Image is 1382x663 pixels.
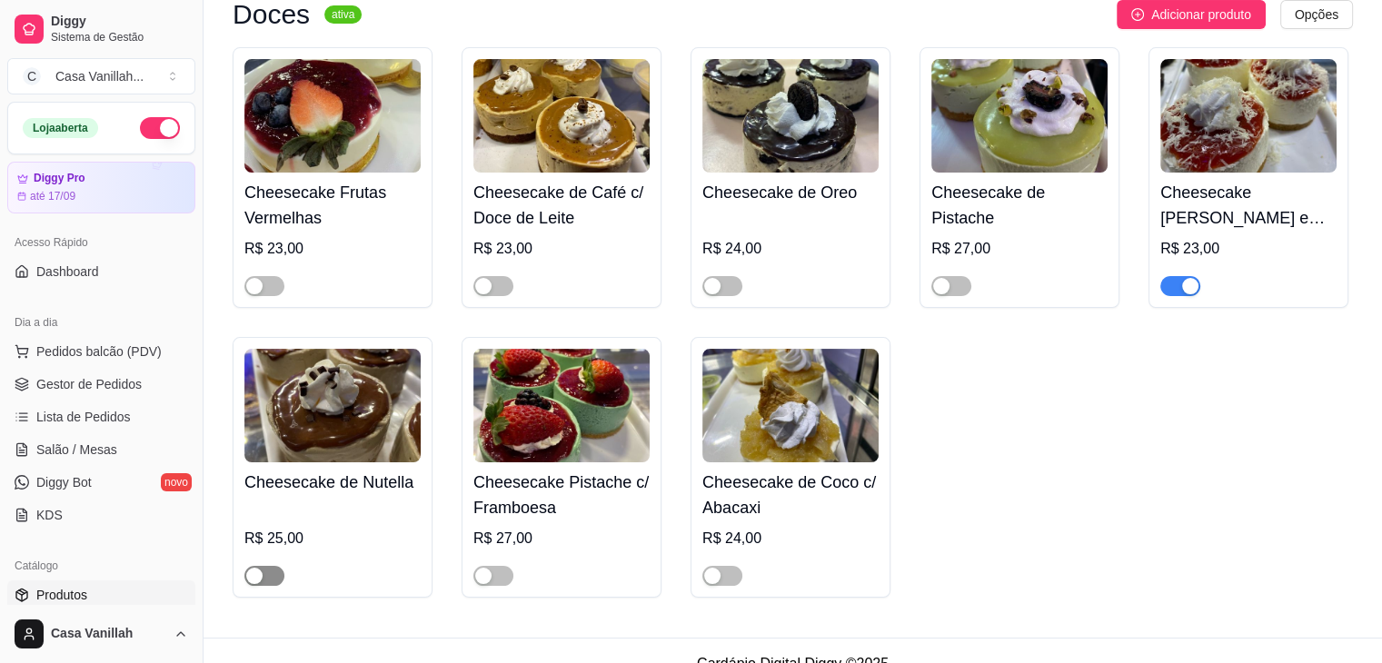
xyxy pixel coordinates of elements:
[1151,5,1251,25] span: Adicionar produto
[51,14,188,30] span: Diggy
[1295,5,1338,25] span: Opções
[1160,180,1337,231] h4: Cheesecake [PERSON_NAME] e [PERSON_NAME]
[36,262,99,281] span: Dashboard
[702,470,879,520] h4: Cheesecake de Coco c/ Abacaxi
[7,228,195,257] div: Acesso Rápido
[931,238,1108,260] div: R$ 27,00
[702,238,879,260] div: R$ 24,00
[7,500,195,529] a: KDS
[1131,8,1144,21] span: plus-circle
[36,506,63,524] span: KDS
[702,528,879,549] div: R$ 24,00
[36,342,162,361] span: Pedidos balcão (PDV)
[36,586,87,604] span: Produtos
[7,468,195,497] a: Diggy Botnovo
[473,180,650,231] h4: Cheesecake de Café c/ Doce de Leite
[473,59,650,173] img: product-image
[7,370,195,399] a: Gestor de Pedidos
[23,67,41,85] span: C
[36,440,117,459] span: Salão / Mesas
[702,59,879,173] img: product-image
[7,7,195,51] a: DiggySistema de Gestão
[7,402,195,431] a: Lista de Pedidos
[1160,238,1337,260] div: R$ 23,00
[702,349,879,462] img: product-image
[931,59,1108,173] img: product-image
[324,5,362,24] sup: ativa
[55,67,144,85] div: Casa Vanillah ...
[7,162,195,213] a: Diggy Proaté 17/09
[23,118,98,138] div: Loja aberta
[702,180,879,205] h4: Cheesecake de Oreo
[473,349,650,462] img: product-image
[931,180,1108,231] h4: Cheesecake de Pistache
[7,612,195,656] button: Casa Vanillah
[7,551,195,580] div: Catálogo
[244,528,421,549] div: R$ 25,00
[473,470,650,520] h4: Cheesecake Pistache c/ Framboesa
[7,580,195,609] a: Produtos
[473,238,650,260] div: R$ 23,00
[1160,59,1337,173] img: product-image
[51,626,166,642] span: Casa Vanillah
[34,172,85,185] article: Diggy Pro
[36,375,142,393] span: Gestor de Pedidos
[244,238,421,260] div: R$ 23,00
[244,59,421,173] img: product-image
[7,337,195,366] button: Pedidos balcão (PDV)
[7,435,195,464] a: Salão / Mesas
[7,308,195,337] div: Dia a dia
[51,30,188,45] span: Sistema de Gestão
[36,408,131,426] span: Lista de Pedidos
[244,349,421,462] img: product-image
[7,58,195,94] button: Select a team
[7,257,195,286] a: Dashboard
[140,117,180,139] button: Alterar Status
[244,180,421,231] h4: Cheesecake Frutas Vermelhas
[30,189,75,203] article: até 17/09
[36,473,92,491] span: Diggy Bot
[473,528,650,549] div: R$ 27,00
[244,470,421,495] h4: Cheesecake de Nutella
[233,4,310,25] h3: Doces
